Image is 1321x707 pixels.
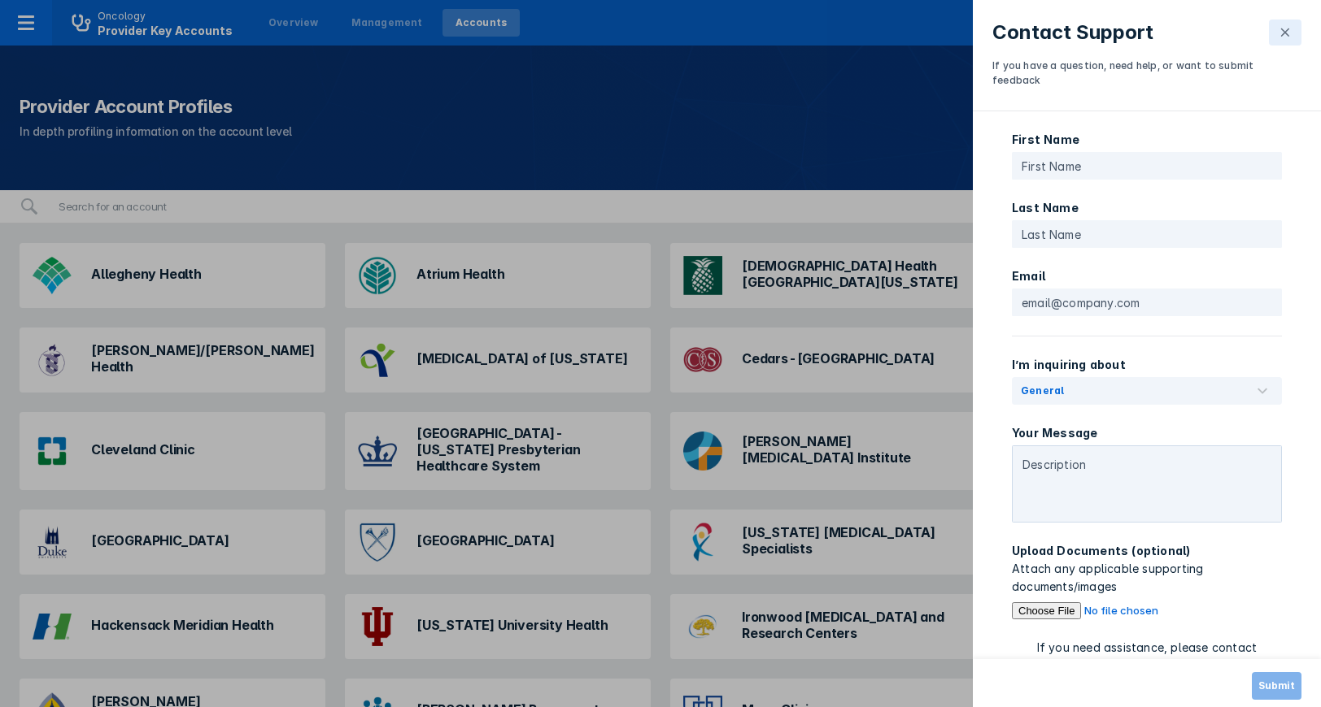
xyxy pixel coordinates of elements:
div: General [1021,384,1064,398]
a: [EMAIL_ADDRESS][DOMAIN_NAME] [1049,658,1245,672]
input: email@company.com [1012,288,1282,316]
p: Attach any applicable supporting documents/images [1012,560,1282,596]
p: Your Message [1012,424,1282,442]
p: If you need assistance, please contact [1012,639,1282,674]
p: Contact Support [992,21,1153,44]
p: If you have a question, need help, or want to submit feedback [992,59,1301,88]
input: General [1067,383,1070,399]
input: First Name [1012,152,1282,180]
p: First Name [1012,131,1282,149]
button: Submit [1252,672,1301,700]
input: Last Name [1012,220,1282,248]
p: Last Name [1012,199,1282,217]
p: Email [1012,267,1282,285]
p: Upload Documents (optional) [1012,542,1282,560]
input: Upload Documents (optional)Attach any applicable supporting documents/images [1012,602,1282,619]
p: I’m inquiring about [1012,356,1282,374]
